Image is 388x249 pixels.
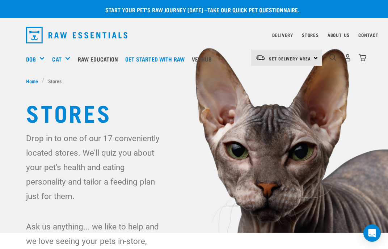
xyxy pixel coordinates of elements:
p: Drop in to one of our 17 conveniently located stores. We'll quiz you about your pet's health and ... [26,131,160,203]
a: Raw Education [76,45,123,73]
a: Stores [302,34,319,36]
a: About Us [328,34,350,36]
img: Raw Essentials Logo [26,27,127,43]
div: Open Intercom Messenger [363,224,381,242]
a: Dog [26,55,36,63]
nav: breadcrumbs [26,77,362,85]
a: Home [26,77,42,85]
a: Delivery [272,34,293,36]
h1: Stores [26,99,362,125]
a: Contact [358,34,379,36]
a: Vethub [190,45,217,73]
a: Cat [52,55,61,63]
img: van-moving.png [256,55,265,61]
a: Get started with Raw [123,45,190,73]
span: Home [26,77,38,85]
img: home-icon-1@2x.png [329,54,336,61]
img: user.png [344,54,351,62]
span: Set Delivery Area [269,57,311,60]
nav: dropdown navigation [20,24,368,46]
a: take our quick pet questionnaire. [207,8,299,11]
img: home-icon@2x.png [359,54,366,62]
